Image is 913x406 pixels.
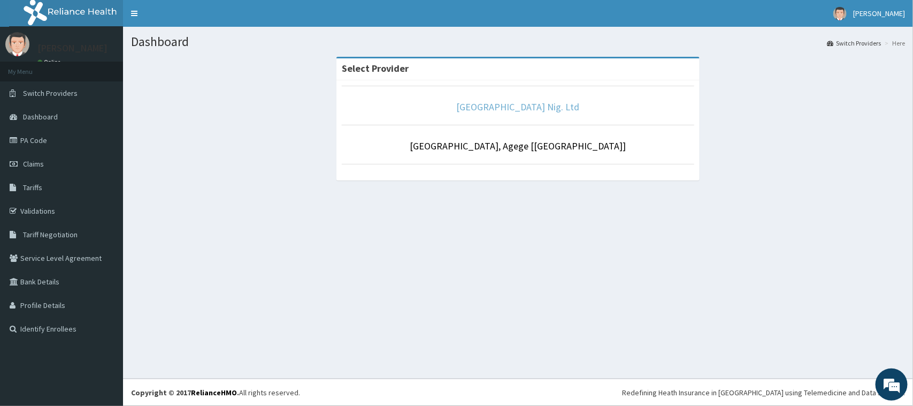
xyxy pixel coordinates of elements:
[882,39,905,48] li: Here
[622,387,905,398] div: Redefining Heath Insurance in [GEOGRAPHIC_DATA] using Telemedicine and Data Science!
[23,112,58,122] span: Dashboard
[23,230,78,239] span: Tariff Negotiation
[23,159,44,169] span: Claims
[37,58,63,66] a: Online
[23,88,78,98] span: Switch Providers
[23,183,42,192] span: Tariffs
[37,43,108,53] p: [PERSON_NAME]
[827,39,881,48] a: Switch Providers
[5,32,29,56] img: User Image
[410,140,626,152] a: [GEOGRAPHIC_DATA], Agege [[GEOGRAPHIC_DATA]]
[457,101,580,113] a: [GEOGRAPHIC_DATA] Nig. Ltd
[131,388,239,397] strong: Copyright © 2017 .
[853,9,905,18] span: [PERSON_NAME]
[131,35,905,49] h1: Dashboard
[833,7,847,20] img: User Image
[191,388,237,397] a: RelianceHMO
[342,62,409,74] strong: Select Provider
[123,379,913,406] footer: All rights reserved.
